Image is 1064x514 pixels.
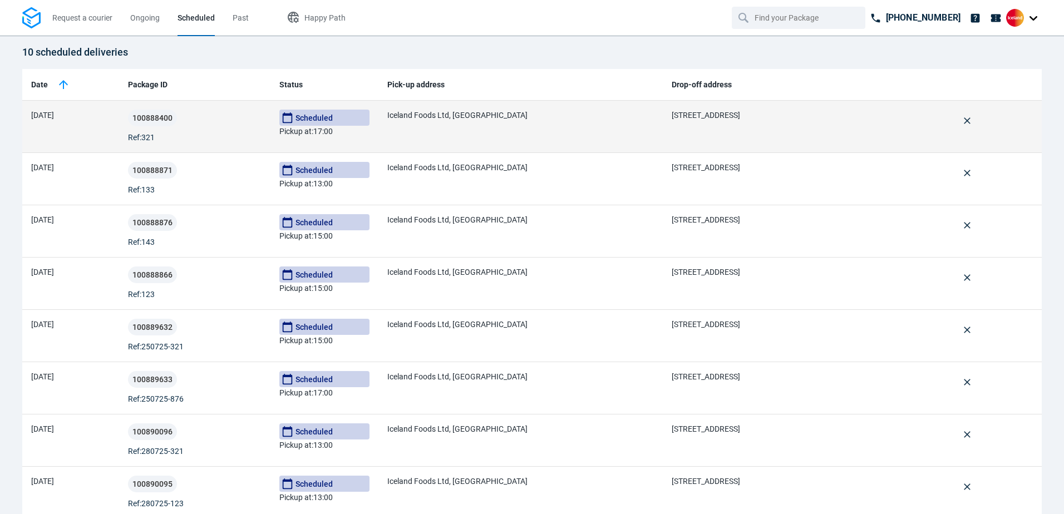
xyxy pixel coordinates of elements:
[279,476,370,492] span: Scheduled
[672,372,740,381] span: [STREET_ADDRESS]
[31,163,54,172] span: [DATE]
[672,111,740,120] span: [STREET_ADDRESS]
[313,493,333,502] span: 13:00
[22,69,119,101] th: Toggle SortBy
[132,375,173,383] span: 100889633
[279,371,370,387] span: Scheduled
[128,184,155,195] span: Ref: 133
[304,13,346,22] span: Happy Path
[31,215,54,224] span: [DATE]
[279,162,370,178] span: Scheduled
[31,477,54,486] span: [DATE]
[128,162,177,179] button: 100888871
[31,268,54,276] span: [DATE]
[130,13,160,22] span: Ongoing
[128,476,177,492] button: 100890095
[387,215,528,224] span: Iceland Foods Ltd, [GEOGRAPHIC_DATA]
[279,110,370,126] span: Scheduled
[279,371,370,399] p: Pickup at :
[313,179,333,188] span: 13:00
[128,214,177,231] button: 100888876
[313,127,333,136] span: 17:00
[672,477,740,486] span: [STREET_ADDRESS]
[233,13,249,22] span: Past
[128,289,155,300] span: Ref: 123
[132,219,173,226] span: 100888876
[132,271,173,279] span: 100888866
[387,320,528,329] span: Iceland Foods Ltd, [GEOGRAPHIC_DATA]
[387,163,528,172] span: Iceland Foods Ltd, [GEOGRAPHIC_DATA]
[755,7,845,28] input: Find your Package
[31,372,54,381] span: [DATE]
[279,214,370,230] span: Scheduled
[31,320,54,329] span: [DATE]
[128,79,168,91] span: Package ID
[387,477,528,486] span: Iceland Foods Ltd, [GEOGRAPHIC_DATA]
[279,79,303,91] span: Status
[279,476,370,503] p: Pickup at :
[672,215,740,224] span: [STREET_ADDRESS]
[672,163,740,172] span: [STREET_ADDRESS]
[387,111,528,120] span: Iceland Foods Ltd, [GEOGRAPHIC_DATA]
[313,441,333,449] span: 13:00
[31,79,48,91] span: Date
[128,236,155,248] span: Ref: 143
[279,319,370,335] span: Scheduled
[279,214,370,242] p: Pickup at :
[279,266,370,294] p: Pickup at :
[672,268,740,276] span: [STREET_ADDRESS]
[279,110,370,137] p: Pickup at :
[387,424,528,433] span: Iceland Foods Ltd, [GEOGRAPHIC_DATA]
[279,423,370,451] p: Pickup at :
[128,446,184,457] span: Ref: 280725-321
[279,266,370,283] span: Scheduled
[57,78,70,91] img: sorting
[128,319,177,335] button: 100889632
[313,388,333,397] span: 17:00
[313,284,333,293] span: 15:00
[128,341,184,352] span: Ref: 250725-321
[132,166,173,174] span: 100888871
[52,13,112,22] span: Request a courier
[672,424,740,433] span: [STREET_ADDRESS]
[128,371,177,388] button: 100889633
[672,79,732,91] span: Drop-off address
[128,110,177,126] button: 100888400
[865,7,965,29] a: [PHONE_NUMBER]
[279,319,370,347] p: Pickup at :
[672,320,740,329] span: [STREET_ADDRESS]
[128,266,177,283] button: 100888866
[31,111,54,120] span: [DATE]
[31,424,54,433] span: [DATE]
[313,336,333,345] span: 15:00
[132,323,173,331] span: 100889632
[132,480,173,488] span: 100890095
[387,268,528,276] span: Iceland Foods Ltd, [GEOGRAPHIC_DATA]
[128,423,177,440] button: 100890096
[128,132,155,143] span: Ref: 321
[886,11,960,24] p: [PHONE_NUMBER]
[1006,9,1024,27] img: Client
[132,428,173,436] span: 100890096
[313,231,333,240] span: 15:00
[279,162,370,190] p: Pickup at :
[387,79,445,91] span: Pick-up address
[22,7,41,29] img: Logo
[128,498,184,509] span: Ref: 280725-123
[387,372,528,381] span: Iceland Foods Ltd, [GEOGRAPHIC_DATA]
[279,423,370,439] span: Scheduled
[128,393,184,404] span: Ref: 250725-876
[22,46,128,58] span: 10 scheduled deliveries
[132,114,173,122] span: 100888400
[178,13,215,22] span: Scheduled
